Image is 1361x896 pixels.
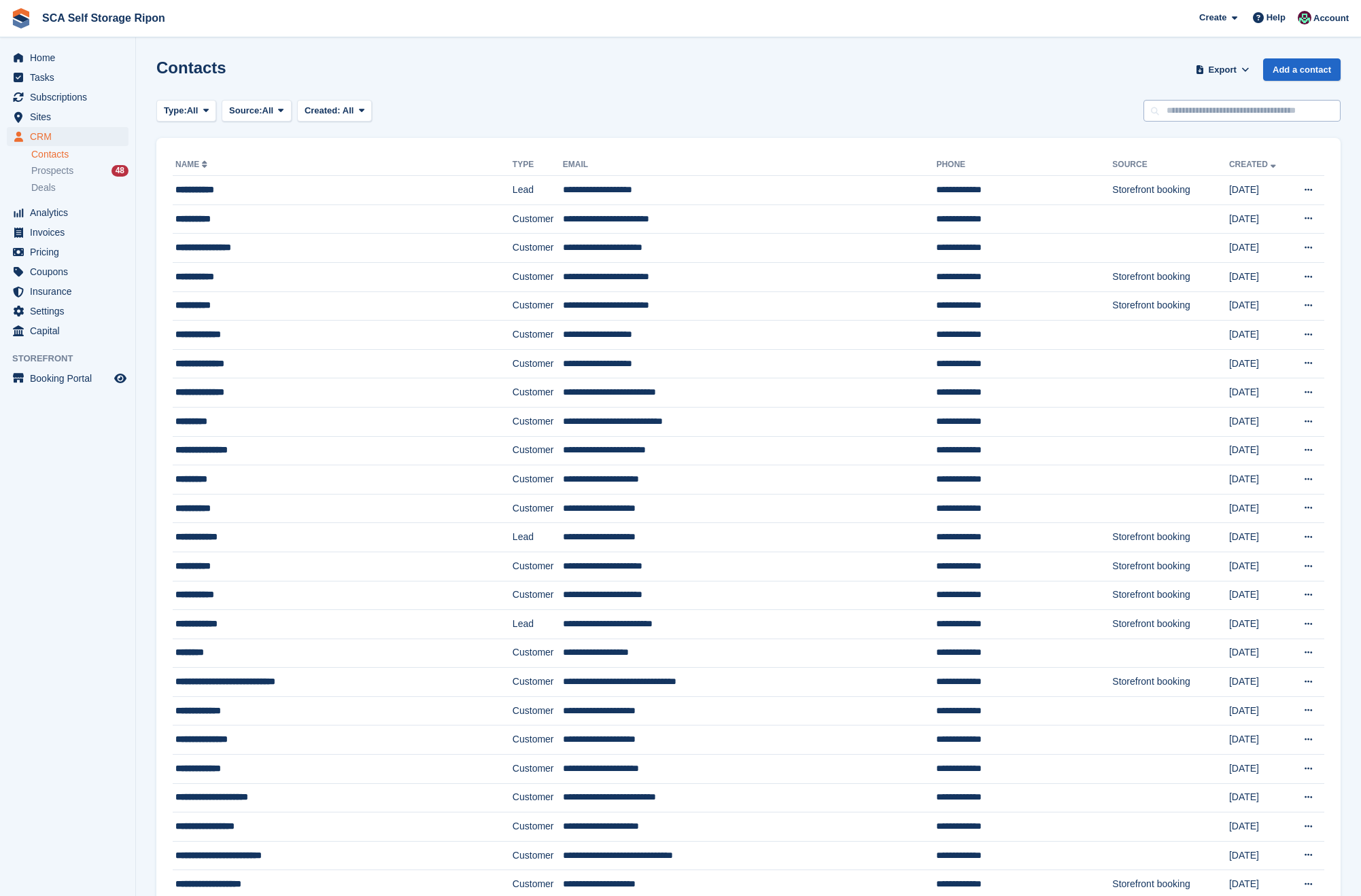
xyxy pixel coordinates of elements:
[1229,581,1290,610] td: [DATE]
[1267,11,1286,24] span: Help
[31,164,73,177] span: Prospects
[1112,552,1229,581] td: Storefront booking
[187,104,199,118] span: All
[30,282,111,301] span: Insurance
[513,696,563,725] td: Customer
[513,176,563,205] td: Lead
[513,262,563,291] td: Customer
[7,203,128,222] a: menu
[513,349,563,378] td: Customer
[513,234,563,263] td: Customer
[31,148,128,161] a: Contacts
[1229,812,1290,842] td: [DATE]
[30,68,111,87] span: Tasks
[1112,291,1229,321] td: Storefront booking
[1112,581,1229,610] td: Storefront booking
[1229,639,1290,668] td: [DATE]
[11,8,31,29] img: stora-icon-8386f47178a22dfd0bd8f6a31ec36ba5ce8667c1dd55bd0f319d3a0aa187defe.svg
[1313,12,1349,25] span: Account
[513,552,563,581] td: Customer
[1229,494,1290,523] td: [DATE]
[513,204,563,234] td: Customer
[513,639,563,668] td: Customer
[1229,552,1290,581] td: [DATE]
[112,370,128,387] a: Preview store
[1229,696,1290,725] td: [DATE]
[7,302,128,321] a: menu
[1229,160,1279,169] a: Created
[7,127,128,146] a: menu
[30,262,111,281] span: Coupons
[1229,668,1290,697] td: [DATE]
[513,581,563,610] td: Customer
[1229,755,1290,784] td: [DATE]
[1229,725,1290,755] td: [DATE]
[31,164,128,178] a: Prospects 48
[7,48,128,67] a: menu
[1229,465,1290,495] td: [DATE]
[1229,321,1290,350] td: [DATE]
[513,291,563,321] td: Customer
[12,352,135,365] span: Storefront
[1298,11,1311,24] img: Sam Chapman
[30,203,111,222] span: Analytics
[262,104,274,118] span: All
[513,378,563,408] td: Customer
[1199,11,1226,24] span: Create
[7,369,128,388] a: menu
[7,223,128,242] a: menu
[343,105,354,115] span: All
[513,610,563,639] td: Lead
[936,154,1112,176] th: Phone
[563,154,937,176] th: Email
[7,88,128,107] a: menu
[1229,262,1290,291] td: [DATE]
[175,160,210,169] a: Name
[1112,668,1229,697] td: Storefront booking
[1229,291,1290,321] td: [DATE]
[1229,378,1290,408] td: [DATE]
[513,783,563,812] td: Customer
[1263,58,1341,81] a: Add a contact
[30,321,111,340] span: Capital
[513,436,563,465] td: Customer
[7,321,128,340] a: menu
[156,58,226,77] h1: Contacts
[1229,523,1290,552] td: [DATE]
[156,100,216,122] button: Type: All
[1112,176,1229,205] td: Storefront booking
[513,523,563,552] td: Lead
[7,262,128,281] a: menu
[30,302,111,321] span: Settings
[37,7,171,29] a: SCA Self Storage Ripon
[513,725,563,755] td: Customer
[513,321,563,350] td: Customer
[1229,407,1290,436] td: [DATE]
[297,100,372,122] button: Created: All
[1112,523,1229,552] td: Storefront booking
[30,369,111,388] span: Booking Portal
[1229,610,1290,639] td: [DATE]
[30,48,111,67] span: Home
[1229,204,1290,234] td: [DATE]
[1209,63,1237,77] span: Export
[1229,783,1290,812] td: [DATE]
[30,107,111,126] span: Sites
[1229,349,1290,378] td: [DATE]
[31,181,128,195] a: Deals
[513,755,563,784] td: Customer
[7,243,128,262] a: menu
[1112,610,1229,639] td: Storefront booking
[30,243,111,262] span: Pricing
[513,812,563,842] td: Customer
[164,104,187,118] span: Type:
[229,104,262,118] span: Source:
[111,165,128,177] div: 48
[1229,176,1290,205] td: [DATE]
[513,668,563,697] td: Customer
[305,105,341,115] span: Created:
[513,465,563,495] td: Customer
[1112,154,1229,176] th: Source
[513,407,563,436] td: Customer
[7,68,128,87] a: menu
